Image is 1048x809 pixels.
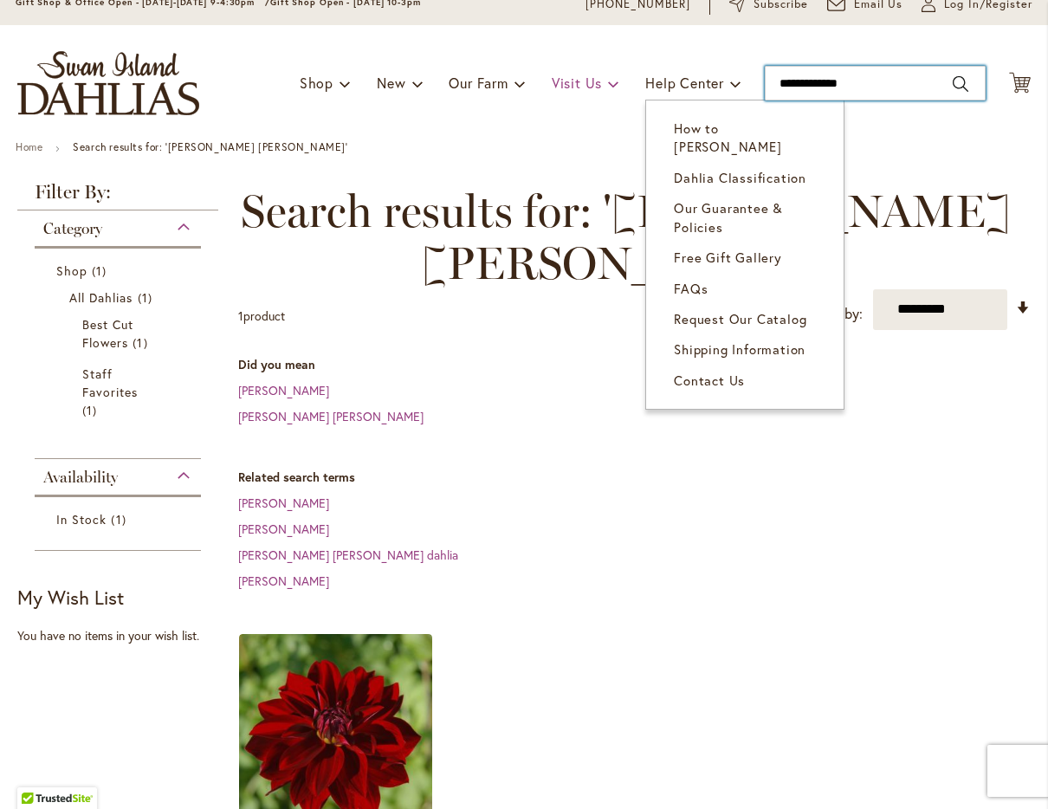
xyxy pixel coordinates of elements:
span: New [377,74,405,92]
a: [PERSON_NAME] [238,382,329,398]
p: product [238,302,285,330]
a: [PERSON_NAME] [PERSON_NAME] [238,408,424,424]
span: Best Cut Flowers [82,316,133,351]
a: In Stock 1 [56,510,184,528]
span: Search results for: '[PERSON_NAME] [PERSON_NAME]' [238,185,1013,289]
span: 1 [138,288,157,307]
strong: Filter By: [17,183,218,210]
span: Our Guarantee & Policies [674,199,783,235]
dt: Related search terms [238,469,1031,486]
span: 1 [92,262,111,280]
span: 1 [133,333,152,352]
span: Shipping Information [674,340,805,358]
a: [PERSON_NAME] [PERSON_NAME] dahlia [238,547,458,563]
a: [PERSON_NAME] [238,495,329,511]
a: store logo [17,51,199,115]
span: Visit Us [552,74,602,92]
strong: My Wish List [17,585,124,610]
a: Staff Favorites [82,365,158,419]
span: 1 [82,401,101,419]
iframe: Launch Accessibility Center [13,748,61,796]
a: Shop [56,262,184,280]
strong: Search results for: '[PERSON_NAME] [PERSON_NAME]' [73,140,347,153]
span: FAQs [674,280,708,297]
a: [PERSON_NAME] [238,521,329,537]
span: Dahlia Classification [674,169,806,186]
span: How to [PERSON_NAME] [674,120,781,155]
span: Request Our Catalog [674,310,806,327]
span: Staff Favorites [82,366,138,400]
span: Free Gift Gallery [674,249,782,266]
a: Best Cut Flowers [82,315,158,352]
span: 1 [238,307,243,324]
span: 1 [111,510,130,528]
span: Shop [300,74,333,92]
span: Contact Us [674,372,745,389]
span: Our Farm [449,74,508,92]
span: All Dahlias [69,289,133,306]
a: [PERSON_NAME] [238,573,329,589]
div: You have no items in your wish list. [17,627,229,644]
span: Shop [56,262,87,279]
dt: Did you mean [238,356,1031,373]
span: Availability [43,468,118,487]
span: In Stock [56,511,107,527]
span: Help Center [645,74,724,92]
span: Category [43,219,102,238]
a: All Dahlias [69,288,171,307]
a: Home [16,140,42,153]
